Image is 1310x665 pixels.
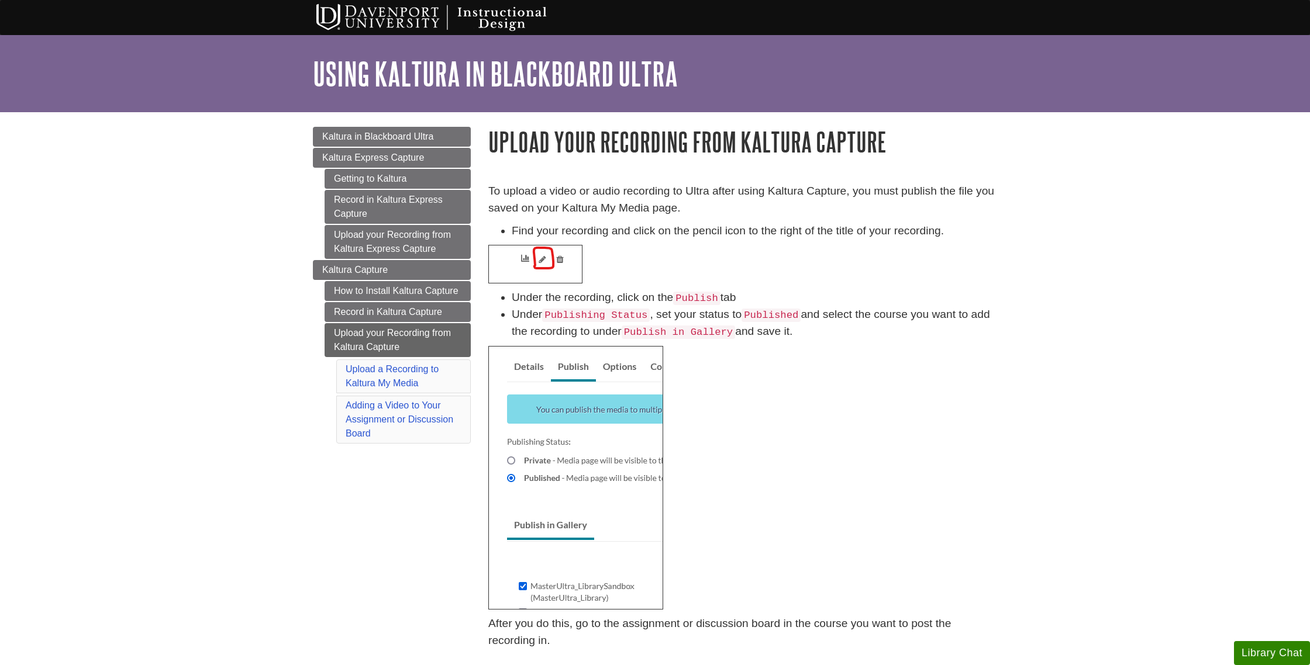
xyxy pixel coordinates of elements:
a: Using Kaltura in Blackboard Ultra [313,56,678,92]
p: To upload a video or audio recording to Ultra after using Kaltura Capture, you must publish the f... [488,183,997,217]
a: Adding a Video to Your Assignment or Discussion Board [346,400,453,438]
a: Upload your Recording from Kaltura Express Capture [325,225,471,259]
img: Davenport University Instructional Design [307,3,588,32]
p: After you do this, go to the assignment or discussion board in the course you want to post the re... [488,615,997,649]
h1: Upload your Recording from Kaltura Capture [488,127,997,157]
a: Kaltura Capture [313,260,471,280]
code: Published [742,309,801,322]
img: publish details [488,346,663,609]
li: Under , set your status to and select the course you want to add the recording to under and save it. [512,306,997,340]
a: Upload your Recording from Kaltura Capture [325,323,471,357]
code: Publish in Gallery [622,325,736,339]
code: Publish [673,292,720,305]
li: Under the recording, click on the tab [512,289,997,306]
span: Kaltura Capture [322,265,388,275]
img: pencil icon [488,245,582,283]
a: How to Install Kaltura Capture [325,281,471,301]
button: Library Chat [1234,641,1310,665]
span: Kaltura Express Capture [322,153,424,162]
div: Guide Page Menu [313,127,471,446]
a: Kaltura in Blackboard Ultra [313,127,471,147]
a: Getting to Kaltura [325,169,471,189]
a: Record in Kaltura Capture [325,302,471,322]
a: Upload a Recording to Kaltura My Media [346,364,439,388]
a: Kaltura Express Capture [313,148,471,168]
span: Kaltura in Blackboard Ultra [322,131,433,141]
li: Find your recording and click on the pencil icon to the right of the title of your recording. [512,223,997,240]
a: Record in Kaltura Express Capture [325,190,471,224]
code: Publishing Status [542,309,650,322]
